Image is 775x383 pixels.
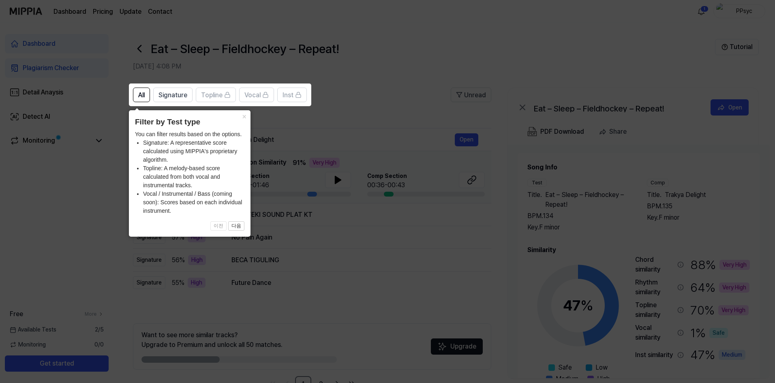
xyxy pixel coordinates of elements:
[138,90,145,100] span: All
[238,110,250,122] button: Close
[133,88,150,102] button: All
[277,88,307,102] button: Inst
[239,88,274,102] button: Vocal
[228,221,244,231] button: 다음
[158,90,187,100] span: Signature
[283,90,293,100] span: Inst
[143,139,244,164] li: Signature: A representative score calculated using MIPPIA's proprietary algorithm.
[135,130,244,215] div: You can filter results based on the options.
[135,116,244,128] header: Filter by Test type
[153,88,193,102] button: Signature
[143,190,244,215] li: Vocal / Instrumental / Bass (coming soon): Scores based on each individual instrument.
[244,90,261,100] span: Vocal
[143,164,244,190] li: Topline: A melody-based score calculated from both vocal and instrumental tracks.
[201,90,223,100] span: Topline
[196,88,236,102] button: Topline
